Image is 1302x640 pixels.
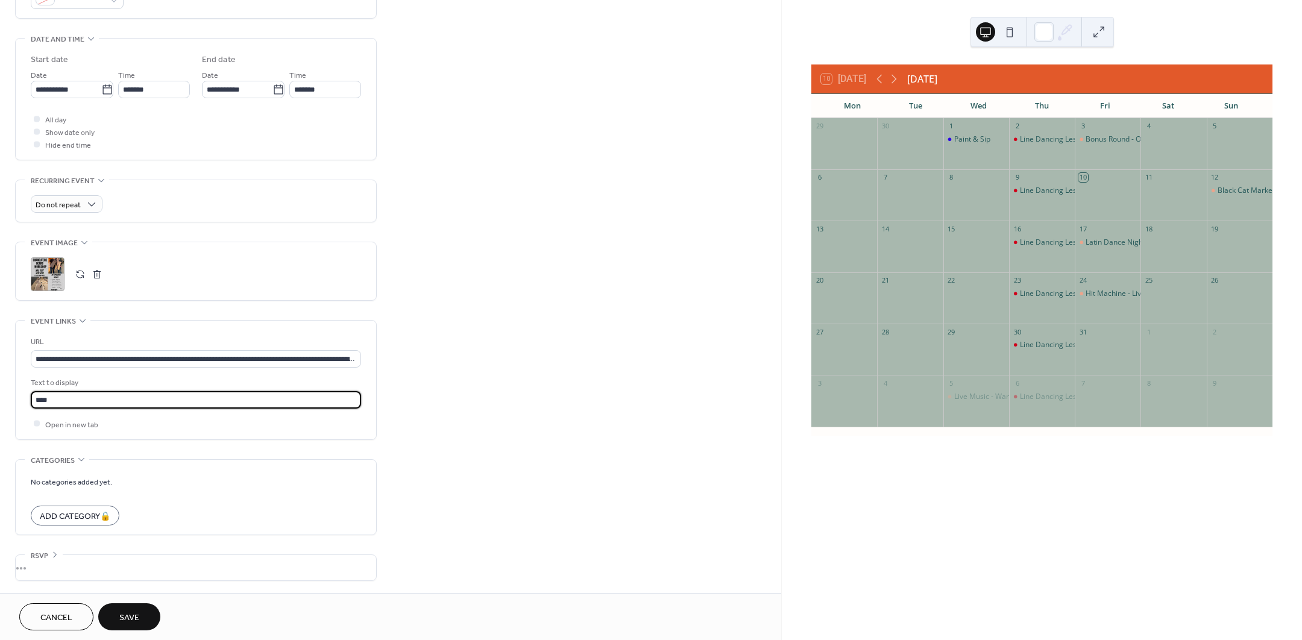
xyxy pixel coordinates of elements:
[947,94,1010,118] div: Wed
[31,475,112,488] span: No categories added yet.
[45,114,66,127] span: All day
[1020,289,1182,299] div: Line Dancing Lessons with Dance Your Boots Off
[1010,94,1074,118] div: Thu
[943,392,1009,402] div: Live Music - Warsloth
[1009,134,1075,145] div: Line Dancing Lessons with Dance Your Boots Off
[815,122,824,131] div: 29
[1013,327,1022,336] div: 30
[947,327,956,336] div: 29
[1144,224,1153,233] div: 18
[815,327,824,336] div: 27
[31,54,68,66] div: Start date
[1086,289,1250,299] div: Hit Machine - Live Music at [GEOGRAPHIC_DATA]
[19,603,93,630] button: Cancel
[31,69,47,82] span: Date
[1200,94,1263,118] div: Sun
[289,69,306,82] span: Time
[1020,186,1182,196] div: Line Dancing Lessons with Dance Your Boots Off
[1075,134,1140,145] div: Bonus Round - Open Line Dancing
[1013,122,1022,131] div: 2
[1144,276,1153,285] div: 25
[36,198,81,212] span: Do not repeat
[1013,276,1022,285] div: 23
[1020,237,1182,248] div: Line Dancing Lessons with Dance Your Boots Off
[1078,173,1087,182] div: 10
[947,173,956,182] div: 8
[1009,340,1075,350] div: Line Dancing Lessons with Dance Your Boots Off
[202,54,236,66] div: End date
[815,276,824,285] div: 20
[947,378,956,387] div: 5
[1086,237,1228,248] div: Latin Dance Night with DJ [PERSON_NAME]
[815,173,824,182] div: 6
[40,612,72,624] span: Cancel
[947,122,956,131] div: 1
[954,134,990,145] div: Paint & Sip
[1020,340,1182,350] div: Line Dancing Lessons with Dance Your Boots Off
[881,173,890,182] div: 7
[31,377,359,389] div: Text to display
[881,224,890,233] div: 14
[31,175,95,187] span: Recurring event
[1210,276,1219,285] div: 26
[1144,378,1153,387] div: 8
[45,127,95,139] span: Show date only
[118,69,135,82] span: Time
[31,550,48,562] span: RSVP
[1210,173,1219,182] div: 12
[1144,327,1153,336] div: 1
[881,378,890,387] div: 4
[815,378,824,387] div: 3
[31,315,76,328] span: Event links
[1137,94,1200,118] div: Sat
[881,276,890,285] div: 21
[954,392,1025,402] div: Live Music - Warsloth
[1207,186,1272,196] div: Black Cat Market
[1009,186,1075,196] div: Line Dancing Lessons with Dance Your Boots Off
[119,612,139,624] span: Save
[16,555,376,580] div: •••
[98,603,160,630] button: Save
[1020,392,1182,402] div: Line Dancing Lessons with Dance Your Boots Off
[1210,224,1219,233] div: 19
[1013,173,1022,182] div: 9
[1075,237,1140,248] div: Latin Dance Night with DJ CJ
[31,257,64,291] div: ;
[1078,122,1087,131] div: 3
[907,72,937,86] div: [DATE]
[31,237,78,249] span: Event image
[1210,122,1219,131] div: 5
[45,418,98,431] span: Open in new tab
[943,134,1009,145] div: Paint & Sip
[31,33,84,46] span: Date and time
[31,454,75,467] span: Categories
[1210,327,1219,336] div: 2
[1210,378,1219,387] div: 9
[884,94,948,118] div: Tue
[1144,122,1153,131] div: 4
[1078,224,1087,233] div: 17
[1075,289,1140,299] div: Hit Machine - Live Music at Zesti
[1074,94,1137,118] div: Fri
[1078,327,1087,336] div: 31
[202,69,218,82] span: Date
[947,276,956,285] div: 22
[1144,173,1153,182] div: 11
[815,224,824,233] div: 13
[881,327,890,336] div: 28
[1086,134,1199,145] div: Bonus Round - Open Line Dancing
[1013,378,1022,387] div: 6
[45,139,91,152] span: Hide end time
[1009,289,1075,299] div: Line Dancing Lessons with Dance Your Boots Off
[1218,186,1275,196] div: Black Cat Market
[31,336,359,348] div: URL
[881,122,890,131] div: 30
[1020,134,1182,145] div: Line Dancing Lessons with Dance Your Boots Off
[1078,378,1087,387] div: 7
[947,224,956,233] div: 15
[1009,237,1075,248] div: Line Dancing Lessons with Dance Your Boots Off
[1013,224,1022,233] div: 16
[1009,392,1075,402] div: Line Dancing Lessons with Dance Your Boots Off
[821,94,884,118] div: Mon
